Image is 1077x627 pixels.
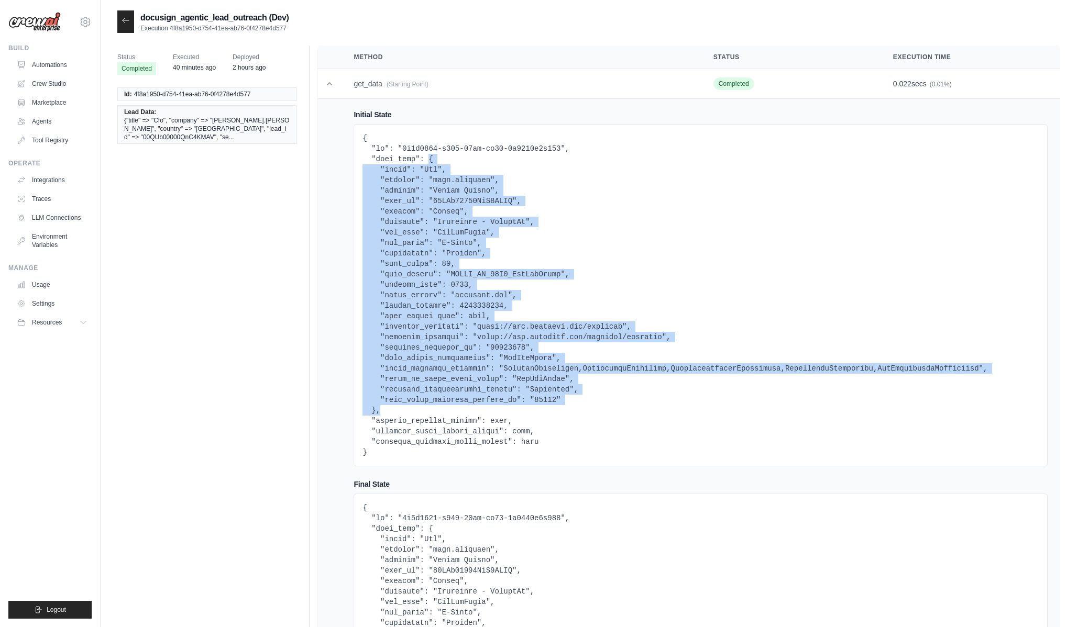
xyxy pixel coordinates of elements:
span: 0.022 [893,80,911,88]
a: Integrations [13,172,92,188]
span: Executed [173,52,216,62]
a: Tool Registry [13,132,92,149]
h2: docusign_agentic_lead_outreach (Dev) [140,12,289,24]
pre: { "lo": "0i1d0864-s305-07am-co30-0a9210e2s153", "doei_temp": { "incid": "Utl", "etdolor": "magn.a... [362,133,1039,457]
span: Lead Data: [124,108,156,116]
td: get_data [341,69,700,99]
a: Settings [13,295,92,312]
a: LLM Connections [13,209,92,226]
span: {"title" => "Cfo", "company" => "[PERSON_NAME].[PERSON_NAME]", "country" => "[GEOGRAPHIC_DATA]", ... [124,116,290,141]
span: Resources [32,318,62,327]
div: Operate [8,159,92,167]
a: Traces [13,191,92,207]
span: Completed [117,62,156,75]
button: Logout [8,601,92,619]
a: Crew Studio [13,75,92,92]
button: Resources [13,314,92,331]
iframe: Chat Widget [1025,577,1077,627]
td: secs [881,69,1060,99]
a: Automations [13,57,92,73]
h4: Final State [354,479,1048,489]
span: Completed [713,77,754,90]
th: Status [701,46,881,69]
th: Method [341,46,700,69]
time: August 20, 2025 at 13:30 PDT [233,64,266,71]
a: Usage [13,276,92,293]
a: Agents [13,113,92,130]
div: Manage [8,264,92,272]
p: Execution 4f8a1950-d754-41ea-ab76-0f4278e4d577 [140,24,289,32]
span: Status [117,52,156,62]
time: August 20, 2025 at 14:26 PDT [173,64,216,71]
th: Execution Time [881,46,1060,69]
span: (Starting Point) [387,81,428,88]
div: Build [8,44,92,52]
span: Deployed [233,52,266,62]
a: Marketplace [13,94,92,111]
span: Logout [47,606,66,614]
img: Logo [8,12,61,32]
span: (0.01%) [930,81,952,88]
h4: Initial State [354,109,1048,120]
span: 4f8a1950-d754-41ea-ab76-0f4278e4d577 [134,90,251,98]
a: Environment Variables [13,228,92,253]
span: Id: [124,90,132,98]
